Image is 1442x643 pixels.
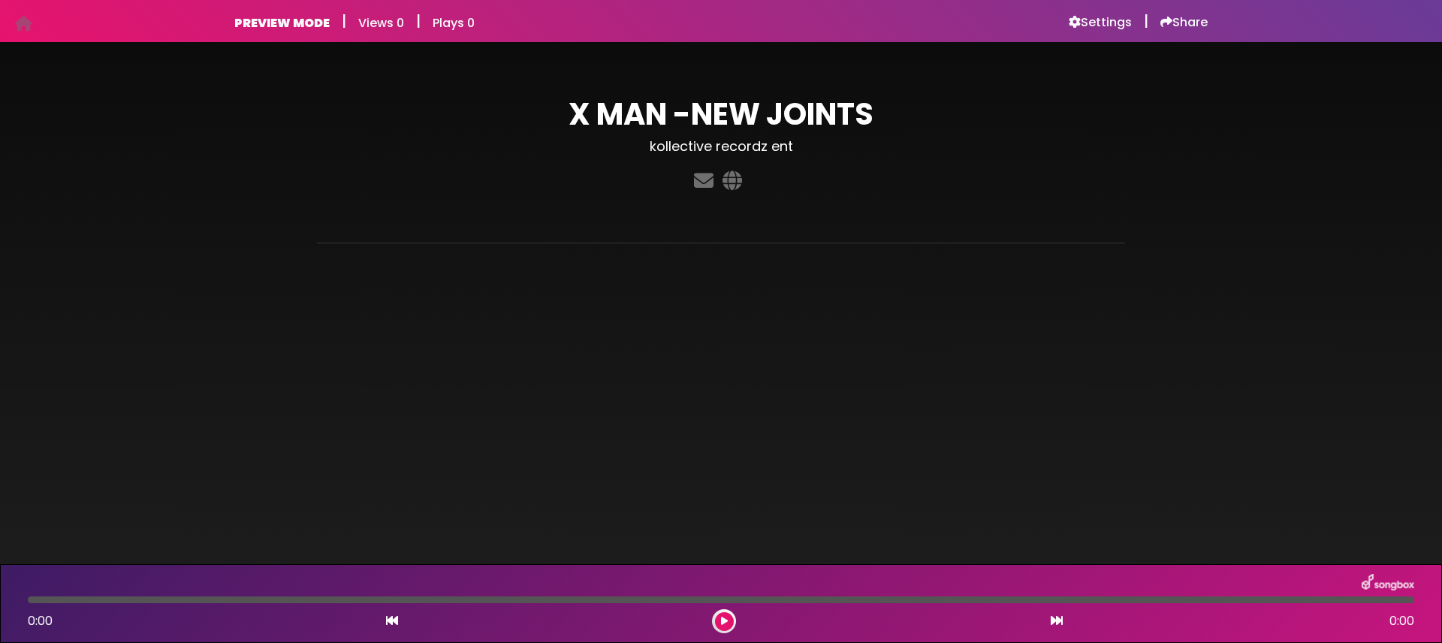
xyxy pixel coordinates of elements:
[234,16,330,30] h6: PREVIEW MODE
[1160,15,1208,30] a: Share
[1144,12,1148,30] h5: |
[342,12,346,30] h5: |
[358,16,404,30] h6: Views 0
[1069,15,1132,30] a: Settings
[416,12,421,30] h5: |
[317,96,1125,132] h1: X MAN -NEW JOINTS
[433,16,475,30] h6: Plays 0
[317,138,1125,155] h3: kollective recordz ent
